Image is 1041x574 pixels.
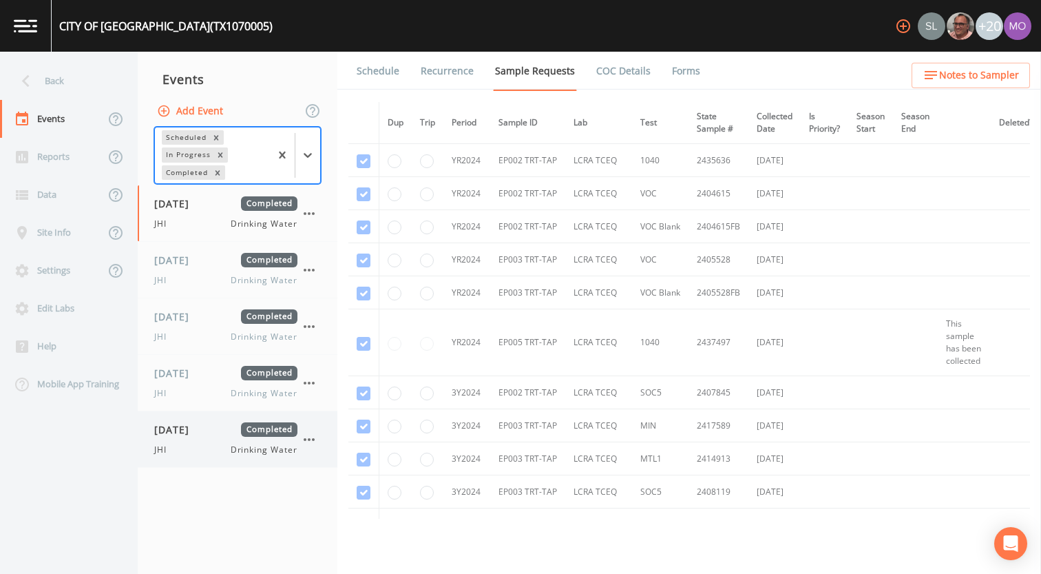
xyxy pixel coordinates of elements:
[162,130,209,145] div: Scheduled
[632,409,688,442] td: MIN
[490,144,565,177] td: EP002 TRT-TAP
[162,147,213,162] div: In Progress
[154,422,199,437] span: [DATE]
[748,442,801,475] td: [DATE]
[231,331,297,343] span: Drinking Water
[688,210,748,243] td: 2404615FB
[241,309,297,324] span: Completed
[59,18,273,34] div: CITY OF [GEOGRAPHIC_DATA] (TX1070005)
[443,409,490,442] td: 3Y2024
[1004,12,1031,40] img: 4e251478aba98ce068fb7eae8f78b90c
[154,218,175,230] span: JHI
[231,274,297,287] span: Drinking Water
[946,12,975,40] div: Mike Franklin
[490,210,565,243] td: EP002 TRT-TAP
[748,102,801,144] th: Collected Date
[231,444,297,456] span: Drinking Water
[688,376,748,409] td: 2407845
[748,309,801,376] td: [DATE]
[493,52,577,91] a: Sample Requests
[688,102,748,144] th: State Sample #
[565,309,632,376] td: LCRA TCEQ
[443,276,490,309] td: YR2024
[632,144,688,177] td: 1040
[210,165,225,180] div: Remove Completed
[565,475,632,509] td: LCRA TCEQ
[565,509,632,542] td: TCEQ - DSHS
[154,274,175,287] span: JHI
[231,218,297,230] span: Drinking Water
[918,12,945,40] img: 0d5b2d5fd6ef1337b72e1b2735c28582
[632,210,688,243] td: VOC Blank
[209,130,224,145] div: Remove Scheduled
[443,442,490,475] td: 3Y2024
[947,12,974,40] img: e2d790fa78825a4bb76dcb6ab311d44c
[688,144,748,177] td: 2435636
[748,509,801,542] td: [DATE]
[443,177,490,210] td: YR2024
[443,509,490,542] td: 6Y2024
[748,177,801,210] td: [DATE]
[443,309,490,376] td: YR2024
[565,276,632,309] td: LCRA TCEQ
[632,177,688,210] td: VOC
[565,210,632,243] td: LCRA TCEQ
[490,509,565,542] td: EP003 TRT-TAP
[490,309,565,376] td: EP005 TRT-TAP
[490,243,565,276] td: EP003 TRT-TAP
[565,177,632,210] td: LCRA TCEQ
[632,509,688,542] td: RAD
[14,19,37,32] img: logo
[748,376,801,409] td: [DATE]
[748,276,801,309] td: [DATE]
[154,253,199,267] span: [DATE]
[490,177,565,210] td: EP002 TRT-TAP
[490,409,565,442] td: EP003 TRT-TAP
[632,309,688,376] td: 1040
[632,276,688,309] td: VOC Blank
[490,102,565,144] th: Sample ID
[917,12,946,40] div: Sloan Rigamonti
[138,242,337,298] a: [DATE]CompletedJHIDrinking Water
[748,475,801,509] td: [DATE]
[138,62,337,96] div: Events
[241,366,297,380] span: Completed
[594,52,653,90] a: COC Details
[670,52,702,90] a: Forms
[912,63,1030,88] button: Notes to Sampler
[632,243,688,276] td: VOC
[565,442,632,475] td: LCRA TCEQ
[938,309,991,376] td: This sample has been collected
[801,102,848,144] th: Is Priority?
[154,444,175,456] span: JHI
[162,165,210,180] div: Completed
[632,475,688,509] td: SOC5
[355,52,401,90] a: Schedule
[213,147,228,162] div: Remove In Progress
[688,442,748,475] td: 2414913
[688,509,748,542] td: 2411997
[688,475,748,509] td: 2408119
[443,210,490,243] td: YR2024
[748,243,801,276] td: [DATE]
[632,376,688,409] td: SOC5
[443,102,490,144] th: Period
[490,475,565,509] td: EP003 TRT-TAP
[565,144,632,177] td: LCRA TCEQ
[154,331,175,343] span: JHI
[748,144,801,177] td: [DATE]
[138,185,337,242] a: [DATE]CompletedJHIDrinking Water
[565,243,632,276] td: LCRA TCEQ
[688,276,748,309] td: 2405528FB
[138,298,337,355] a: [DATE]CompletedJHIDrinking Water
[565,102,632,144] th: Lab
[490,276,565,309] td: EP003 TRT-TAP
[412,102,443,144] th: Trip
[154,387,175,400] span: JHI
[154,309,199,324] span: [DATE]
[688,177,748,210] td: 2404615
[379,102,412,144] th: Dup
[154,99,229,124] button: Add Event
[154,196,199,211] span: [DATE]
[748,409,801,442] td: [DATE]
